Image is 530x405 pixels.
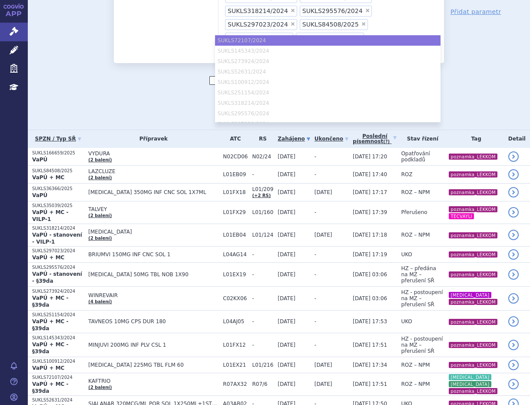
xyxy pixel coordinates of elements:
[397,246,444,262] td: UKO
[310,357,348,373] td: [DATE]
[508,230,519,240] a: detail
[449,213,474,219] i: TECVAYLI
[32,264,84,271] p: SUKLS295576/2024
[348,262,397,286] td: [DATE] 03:06
[444,130,503,148] th: Tag
[32,150,84,156] p: SUKLS166659/2025
[209,76,348,85] label: Zahrnout [DEMOGRAPHIC_DATA] přípravky
[273,183,310,201] td: [DATE]
[252,186,273,192] span: L01/209
[84,130,219,148] th: Přípravek
[32,232,82,245] strong: VaPÚ - stanovení - VILP-1
[348,183,397,201] td: [DATE] 17:17
[273,246,310,262] td: [DATE]
[88,362,219,368] span: [MEDICAL_DATA] 225MG TBL FLM 60
[310,224,348,246] td: [DATE]
[273,373,310,395] td: [DATE]
[32,288,84,295] p: SUKLS273924/2024
[88,157,112,162] a: (2 balení)
[383,139,390,144] abbr: (?)
[397,373,444,395] td: ROZ – NPM
[508,169,519,180] a: detail
[361,21,366,27] span: ×
[32,168,84,174] p: SUKLS84508/2025
[32,225,84,231] p: SUKLS318214/2024
[252,295,273,301] span: -
[88,229,219,235] span: [MEDICAL_DATA]
[228,8,288,14] span: SUKLS318214/2024
[397,130,444,148] th: Stav řízení
[310,165,348,183] td: -
[32,375,84,381] p: SUKLS72107/2024
[32,335,84,341] p: SUKLS145343/2024
[315,133,348,145] a: Ukončeno
[348,201,397,224] td: [DATE] 17:39
[310,333,348,357] td: -
[290,21,295,27] span: ×
[397,201,444,224] td: Přerušeno
[348,165,397,183] td: [DATE] 17:40
[508,269,519,280] a: detail
[88,378,219,384] span: KAFTRIO
[508,316,519,327] a: detail
[508,340,519,350] a: detail
[223,209,248,215] span: L01FX29
[449,171,497,177] i: poznamka_LEKKOM
[397,357,444,373] td: ROZ – NPM
[310,148,348,166] td: -
[32,365,64,371] strong: VaPÚ + MC
[88,385,112,390] a: (2 balení)
[397,224,444,246] td: ROZ – NPM
[88,342,219,348] span: MINJUVI 200MG INF PLV CSL 1
[252,251,273,258] span: -
[88,206,219,212] span: TALVEY
[248,130,273,148] th: RS
[252,209,273,215] span: L01/160
[32,381,69,394] strong: VaPÚ + MC - §39da
[449,374,491,380] i: [MEDICAL_DATA]
[223,381,248,387] span: R07AX32
[252,362,273,368] span: L01/216
[348,224,397,246] td: [DATE] 17:18
[32,341,69,355] strong: VaPÚ + MC - §39da
[348,333,397,357] td: [DATE] 17:51
[32,271,82,284] strong: VaPÚ - stanovení - §39da
[88,292,219,298] span: WINREVAIR
[508,379,519,389] a: detail
[273,333,310,357] td: [DATE]
[273,148,310,166] td: [DATE]
[348,357,397,373] td: [DATE] 17:34
[449,271,497,278] i: poznamka_LEKKOM
[88,271,219,278] span: [MEDICAL_DATA] 50MG TBL NOB 1X90
[449,189,497,195] i: poznamka_LEKKOM
[252,342,273,348] span: -
[508,151,519,162] a: detail
[88,151,219,157] span: VYDURA
[310,373,348,395] td: [DATE]
[278,133,310,145] a: Zahájeno
[273,262,310,286] td: [DATE]
[32,312,84,318] p: SUKLS251154/2024
[219,130,248,148] th: ATC
[223,342,248,348] span: L01FX12
[449,154,497,160] i: poznamka_LEKKOM
[508,207,519,218] a: detail
[252,171,273,177] span: -
[223,318,248,325] span: L04AJ05
[397,165,444,183] td: ROZ
[348,310,397,333] td: [DATE] 17:53
[223,171,248,177] span: L01EB09
[32,174,64,181] strong: VaPÚ + MC
[310,286,348,310] td: -
[32,186,84,192] p: SUKLS36366/2025
[397,333,444,357] td: HZ - postoupení na MZ – přerušení SŘ
[273,310,310,333] td: [DATE]
[310,310,348,333] td: -
[449,299,497,305] i: poznamka_LEKKOM
[449,381,491,387] i: [MEDICAL_DATA]
[32,133,84,145] a: SPZN / Typ SŘ
[252,193,271,198] a: (+2 RS)
[348,373,397,395] td: [DATE] 17:51
[32,358,84,365] p: SUKLS100912/2024
[449,319,497,325] i: poznamka_LEKKOM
